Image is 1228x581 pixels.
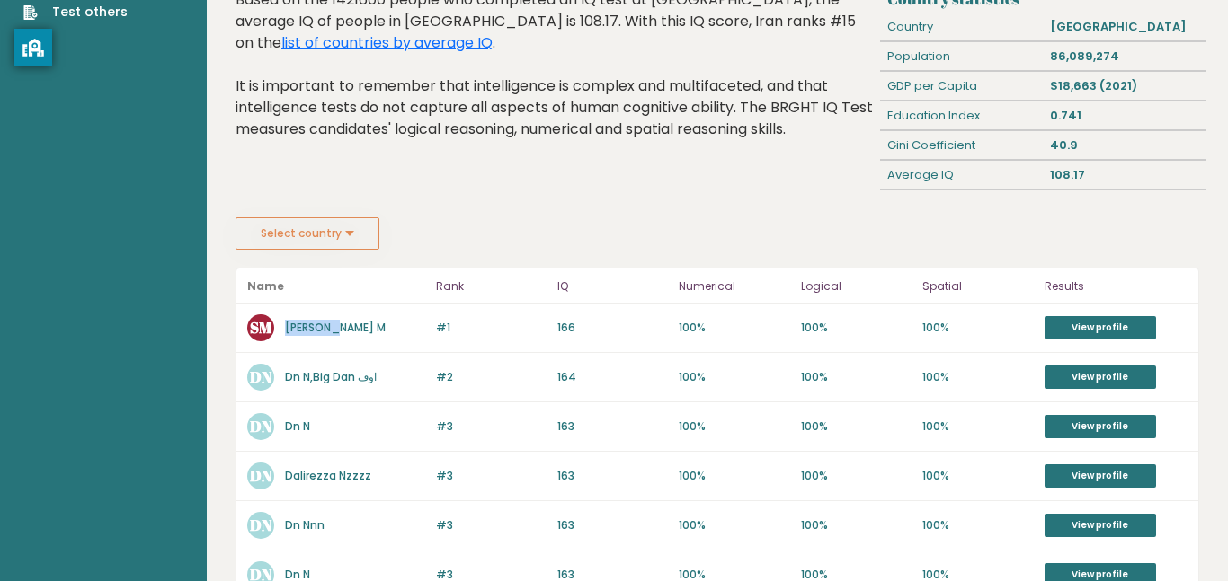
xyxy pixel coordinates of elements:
p: 100% [922,418,1033,435]
p: #3 [436,418,547,435]
a: Dn N [285,418,310,434]
div: 86,089,274 [1043,42,1206,71]
p: 100% [922,369,1033,385]
p: Spatial [922,276,1033,297]
a: View profile [1045,316,1156,339]
div: GDP per Capita [880,72,1043,101]
p: 100% [801,369,912,385]
p: 100% [679,468,789,484]
b: Name [247,278,284,294]
text: SM [250,317,272,338]
div: Country [880,13,1043,41]
div: [GEOGRAPHIC_DATA] [1043,13,1206,41]
p: 163 [557,468,668,484]
p: 100% [679,517,789,533]
text: DN [250,366,272,387]
div: 40.9 [1043,131,1206,160]
p: Logical [801,276,912,297]
div: Population [880,42,1043,71]
p: 100% [679,320,789,336]
p: 163 [557,418,668,435]
div: $18,663 (2021) [1043,72,1206,101]
text: DN [250,465,272,486]
div: Education Index [880,101,1043,130]
div: Average IQ [880,161,1043,189]
p: 100% [801,517,912,533]
div: Gini Coefficient [880,131,1043,160]
p: 100% [922,468,1033,484]
p: 100% [801,468,912,484]
a: View profile [1045,514,1156,537]
p: 100% [922,320,1033,336]
p: Numerical [679,276,789,297]
a: list of countries by average IQ [281,32,493,53]
p: Rank [436,276,547,297]
a: View profile [1045,464,1156,488]
a: Dalirezza Nzzzz [285,468,371,483]
p: 100% [679,369,789,385]
p: 166 [557,320,668,336]
p: 100% [801,320,912,336]
p: #3 [436,517,547,533]
p: #2 [436,369,547,385]
p: 100% [679,418,789,435]
a: Test others [23,3,139,22]
p: 100% [801,418,912,435]
a: Dn Nnn [285,517,325,533]
div: 0.741 [1043,101,1206,130]
a: Dn N,Big Dan اوف [285,369,377,384]
p: Results [1045,276,1188,297]
p: #3 [436,468,547,484]
a: View profile [1045,415,1156,438]
button: Select country [236,217,379,250]
p: #1 [436,320,547,336]
div: 108.17 [1043,161,1206,189]
text: DN [250,416,272,436]
a: View profile [1045,365,1156,389]
button: privacy banner [14,29,52,66]
text: DN [250,515,272,535]
p: 163 [557,517,668,533]
p: 100% [922,517,1033,533]
p: 164 [557,369,668,385]
a: [PERSON_NAME] M [285,320,386,335]
p: IQ [557,276,668,297]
